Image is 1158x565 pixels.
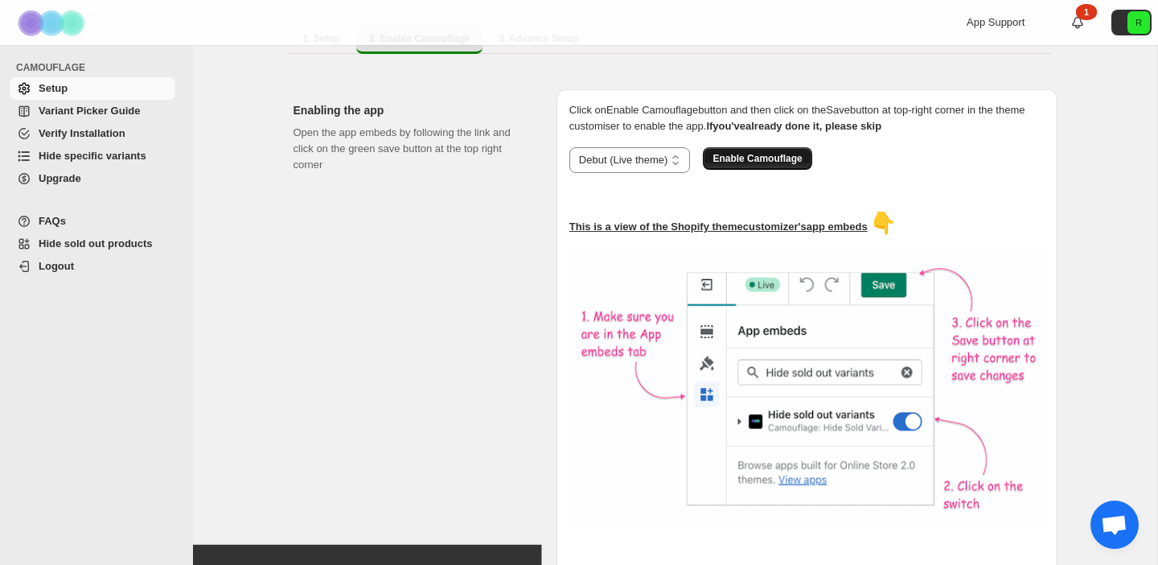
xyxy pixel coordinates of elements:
[10,77,175,100] a: Setup
[1076,4,1097,20] div: 1
[10,122,175,145] a: Verify Installation
[569,102,1045,134] p: Click on Enable Camouflage button and then click on the Save button at top-right corner in the th...
[1111,10,1152,35] button: Avatar with initials R
[39,215,66,227] span: FAQs
[39,150,146,162] span: Hide specific variants
[10,210,175,233] a: FAQs
[569,248,1052,530] img: camouflage-enable
[16,61,182,74] span: CAMOUFLAGE
[1090,501,1139,549] div: Open chat
[13,1,93,45] img: Camouflage
[703,147,811,170] button: Enable Camouflage
[967,16,1025,28] span: App Support
[39,237,153,250] span: Hide sold out products
[870,211,896,235] span: 👇
[39,105,140,117] span: Variant Picker Guide
[10,233,175,255] a: Hide sold out products
[10,255,175,278] a: Logout
[1070,14,1086,31] a: 1
[1127,11,1150,34] span: Avatar with initials R
[39,260,74,272] span: Logout
[703,152,811,164] a: Enable Camouflage
[10,100,175,122] a: Variant Picker Guide
[712,152,802,165] span: Enable Camouflage
[10,145,175,167] a: Hide specific variants
[706,120,881,132] b: If you've already done it, please skip
[39,127,125,139] span: Verify Installation
[39,172,81,184] span: Upgrade
[294,102,531,118] h2: Enabling the app
[39,82,68,94] span: Setup
[1135,18,1142,27] text: R
[569,221,868,233] u: This is a view of the Shopify theme customizer's app embeds
[10,167,175,190] a: Upgrade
